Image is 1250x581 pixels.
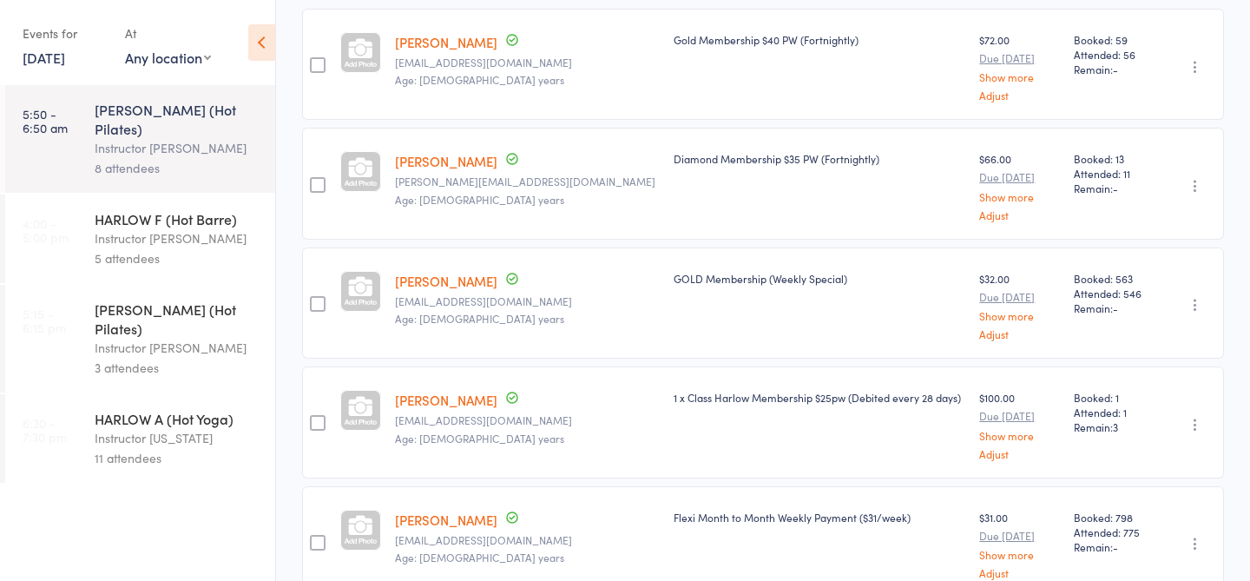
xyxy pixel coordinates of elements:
[95,338,260,358] div: Instructor [PERSON_NAME]
[1074,166,1153,181] span: Attended: 11
[95,358,260,378] div: 3 attendees
[395,175,660,188] small: Kate.boland7@hotmail.com
[674,510,966,525] div: Flexi Month to Month Weekly Payment ($31/week)
[395,192,564,207] span: Age: [DEMOGRAPHIC_DATA] years
[23,307,66,334] time: 5:15 - 6:15 pm
[674,32,966,47] div: Gold Membership $40 PW (Fortnightly)
[395,33,497,51] a: [PERSON_NAME]
[1074,539,1153,554] span: Remain:
[23,216,69,244] time: 4:00 - 5:00 pm
[95,428,260,448] div: Instructor [US_STATE]
[1074,510,1153,525] span: Booked: 798
[395,295,660,307] small: dominikas@hotmail.com
[95,209,260,228] div: HARLOW F (Hot Barre)
[979,171,1060,183] small: Due [DATE]
[979,430,1060,441] a: Show more
[95,248,260,268] div: 5 attendees
[1113,419,1118,434] span: 3
[979,191,1060,202] a: Show more
[395,431,564,446] span: Age: [DEMOGRAPHIC_DATA] years
[395,391,497,409] a: [PERSON_NAME]
[979,291,1060,303] small: Due [DATE]
[395,72,564,87] span: Age: [DEMOGRAPHIC_DATA] years
[95,448,260,468] div: 11 attendees
[674,271,966,286] div: GOLD Membership (Weekly Special)
[1074,151,1153,166] span: Booked: 13
[1074,419,1153,434] span: Remain:
[95,228,260,248] div: Instructor [PERSON_NAME]
[1113,300,1118,315] span: -
[1074,181,1153,195] span: Remain:
[979,328,1060,340] a: Adjust
[395,272,497,290] a: [PERSON_NAME]
[979,151,1060,220] div: $66.00
[395,534,660,546] small: shannonhurst12@gmail.com
[979,410,1060,422] small: Due [DATE]
[95,100,260,138] div: [PERSON_NAME] (Hot Pilates)
[395,511,497,529] a: [PERSON_NAME]
[395,152,497,170] a: [PERSON_NAME]
[5,85,275,193] a: 5:50 -6:50 am[PERSON_NAME] (Hot Pilates)Instructor [PERSON_NAME]8 attendees
[979,209,1060,221] a: Adjust
[1074,286,1153,300] span: Attended: 546
[674,390,966,405] div: 1 x Class Harlow Membership $25pw (Debited every 28 days)
[979,510,1060,578] div: $31.00
[1113,181,1118,195] span: -
[1074,390,1153,405] span: Booked: 1
[95,300,260,338] div: [PERSON_NAME] (Hot Pilates)
[95,409,260,428] div: HARLOW A (Hot Yoga)
[95,158,260,178] div: 8 attendees
[1074,62,1153,76] span: Remain:
[95,138,260,158] div: Instructor [PERSON_NAME]
[1074,47,1153,62] span: Attended: 56
[23,48,65,67] a: [DATE]
[1074,32,1153,47] span: Booked: 59
[979,448,1060,459] a: Adjust
[395,56,660,69] small: hannahattwood@me.com
[125,19,211,48] div: At
[5,195,275,283] a: 4:00 -5:00 pmHARLOW F (Hot Barre)Instructor [PERSON_NAME]5 attendees
[5,394,275,483] a: 6:30 -7:30 pmHARLOW A (Hot Yoga)Instructor [US_STATE]11 attendees
[23,107,68,135] time: 5:50 - 6:50 am
[979,71,1060,83] a: Show more
[979,549,1060,560] a: Show more
[979,530,1060,542] small: Due [DATE]
[674,151,966,166] div: Diamond Membership $35 PW (Fortnightly)
[1113,539,1118,554] span: -
[979,390,1060,459] div: $100.00
[1074,271,1153,286] span: Booked: 563
[979,567,1060,578] a: Adjust
[5,285,275,393] a: 5:15 -6:15 pm[PERSON_NAME] (Hot Pilates)Instructor [PERSON_NAME]3 attendees
[23,416,67,444] time: 6:30 - 7:30 pm
[23,19,108,48] div: Events for
[979,310,1060,321] a: Show more
[1074,405,1153,419] span: Attended: 1
[395,311,564,326] span: Age: [DEMOGRAPHIC_DATA] years
[125,48,211,67] div: Any location
[395,414,660,426] small: Mlgblanes@gmail.com
[1074,525,1153,539] span: Attended: 775
[979,52,1060,64] small: Due [DATE]
[395,550,564,564] span: Age: [DEMOGRAPHIC_DATA] years
[1113,62,1118,76] span: -
[1074,300,1153,315] span: Remain:
[979,32,1060,101] div: $72.00
[979,89,1060,101] a: Adjust
[979,271,1060,340] div: $32.00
